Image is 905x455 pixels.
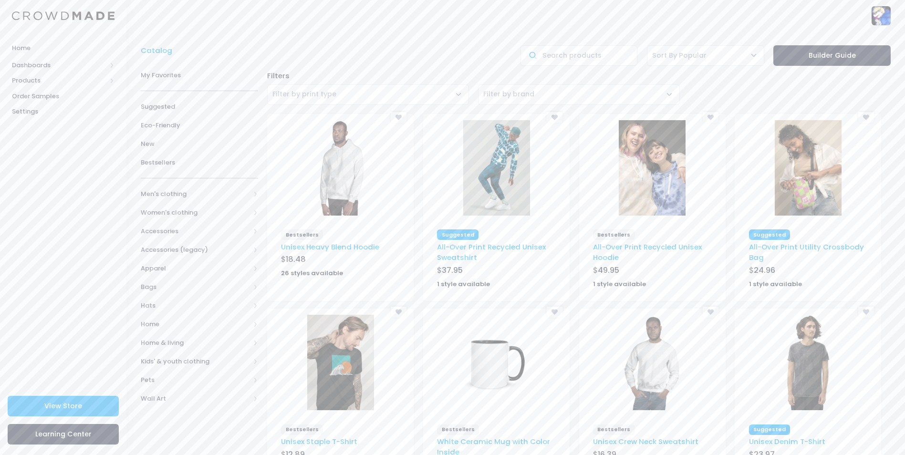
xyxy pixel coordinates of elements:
div: $ [281,254,400,267]
a: Builder Guide [773,45,891,66]
span: Bestsellers [281,229,323,240]
strong: 26 styles available [281,269,343,278]
a: Learning Center [8,424,119,445]
span: 24.96 [754,265,775,276]
span: Suggested [749,229,791,240]
span: Bags [141,282,250,292]
span: 37.95 [442,265,463,276]
a: Suggested [141,97,258,116]
span: Home [12,43,114,53]
span: Bestsellers [593,424,635,435]
span: Sort By Popular [652,51,707,61]
img: User [872,6,891,25]
a: Unisex Crew Neck Sweatshirt [593,436,698,446]
span: Pets [141,375,250,385]
a: All-Over Print Recycled Unisex Sweatshirt [437,242,546,262]
strong: 1 style available [437,279,490,289]
span: Settings [12,107,114,116]
span: View Store [44,401,82,411]
span: My Favorites [141,71,258,80]
span: Sort By Popular [647,45,764,66]
span: Home [141,320,250,329]
span: Filter by print type [272,89,336,99]
span: Learning Center [35,429,92,439]
span: Men's clothing [141,189,250,199]
span: Dashboards [12,61,106,70]
a: Bestsellers [141,153,258,172]
strong: 1 style available [749,279,802,289]
div: $ [593,265,712,278]
a: Eco-Friendly [141,116,258,134]
span: Filter by print type [267,84,469,105]
span: Eco-Friendly [141,121,258,130]
span: Products [12,76,106,85]
div: Filters [262,71,895,81]
a: Catalog [141,45,177,56]
div: $ [749,265,868,278]
span: Apparel [141,264,250,273]
a: View Store [8,396,119,416]
span: Bestsellers [281,424,323,435]
span: Suggested [437,229,479,240]
a: My Favorites [141,66,258,84]
span: Bestsellers [141,158,258,167]
a: Unisex Staple T-Shirt [281,436,357,446]
strong: 1 style available [593,279,646,289]
span: Women's clothing [141,208,250,217]
a: Unisex Denim T-Shirt [749,436,825,446]
span: Suggested [749,424,791,435]
span: Filter by brand [478,84,680,105]
a: New [141,134,258,153]
a: All-Over Print Recycled Unisex Hoodie [593,242,702,262]
a: All-Over Print Utility Crossbody Bag [749,242,864,262]
span: Filter by brand [483,89,534,99]
span: New [141,139,258,149]
span: Suggested [141,102,258,112]
a: Unisex Heavy Blend Hoodie [281,242,379,252]
span: Bestsellers [593,229,635,240]
span: 18.48 [286,254,306,265]
span: Hats [141,301,250,310]
span: Accessories [141,227,250,236]
span: Bestsellers [437,424,479,435]
span: Accessories (legacy) [141,245,250,255]
span: 49.95 [598,265,619,276]
div: $ [437,265,556,278]
span: Order Samples [12,92,114,101]
span: Kids' & youth clothing [141,357,250,366]
span: Wall Art [141,394,250,403]
img: Logo [12,11,114,21]
input: Search products [520,45,638,66]
span: Home & living [141,338,250,348]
